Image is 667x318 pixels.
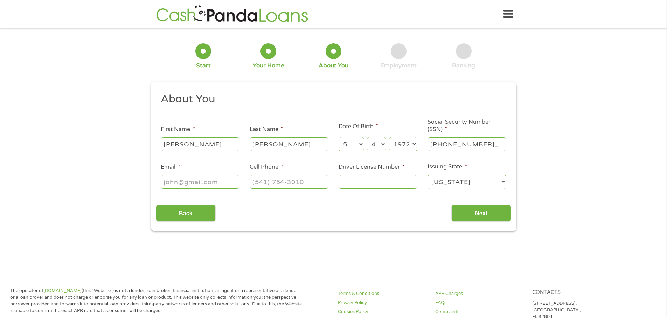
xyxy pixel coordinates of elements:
[161,164,180,171] label: Email
[428,118,506,133] label: Social Security Number (SSN)
[428,163,467,171] label: Issuing State
[435,309,524,315] a: Complaints
[161,137,239,151] input: John
[250,137,328,151] input: Smith
[161,126,195,133] label: First Name
[161,175,239,188] input: john@gmail.com
[339,164,405,171] label: Driver License Number
[380,62,417,70] div: Employment
[338,290,427,297] a: Terms & Conditions
[161,92,501,106] h2: About You
[338,309,427,315] a: Cookies Policy
[196,62,211,70] div: Start
[435,299,524,306] a: FAQs
[43,288,82,294] a: [DOMAIN_NAME]
[154,4,310,24] img: GetLoanNow Logo
[10,288,302,314] p: The operator of (this “Website”) is not a lender, loan broker, financial institution, an agent or...
[451,205,511,222] input: Next
[250,175,328,188] input: (541) 754-3010
[250,164,283,171] label: Cell Phone
[250,126,283,133] label: Last Name
[428,137,506,151] input: 078-05-1120
[532,289,621,296] h4: Contacts
[338,299,427,306] a: Privacy Policy
[253,62,284,70] div: Your Home
[339,123,378,130] label: Date Of Birth
[319,62,348,70] div: About You
[452,62,475,70] div: Banking
[435,290,524,297] a: APR Charges
[156,205,216,222] input: Back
